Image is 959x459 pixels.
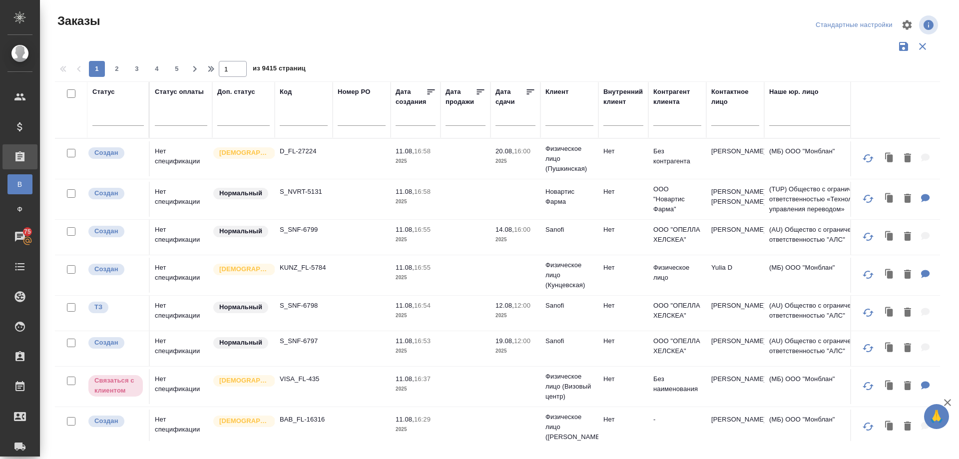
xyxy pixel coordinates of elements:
[396,87,426,107] div: Дата создания
[396,264,414,271] p: 11.08,
[545,260,593,290] p: Физическое лицо (Кунцевская)
[87,415,144,428] div: Выставляется автоматически при создании заказа
[94,416,118,426] p: Создан
[880,227,899,247] button: Клонировать
[880,148,899,169] button: Клонировать
[495,302,514,309] p: 12.08,
[87,187,144,200] div: Выставляется автоматически при создании заказа
[396,235,436,245] p: 2025
[280,146,328,156] p: D_FL-27224
[94,188,118,198] p: Создан
[856,415,880,439] button: Обновить
[495,87,525,107] div: Дата сдачи
[653,184,701,214] p: ООО "Новартис Фарма"
[706,296,764,331] td: [PERSON_NAME]
[514,226,530,233] p: 16:00
[87,336,144,350] div: Выставляется автоматически при создании заказа
[217,87,255,97] div: Доп. статус
[928,406,945,427] span: 🙏
[706,141,764,176] td: [PERSON_NAME]
[7,174,32,194] a: В
[495,235,535,245] p: 2025
[280,263,328,273] p: KUNZ_FL-5784
[764,410,884,445] td: (МБ) ООО "Монблан"
[169,61,185,77] button: 5
[155,87,204,97] div: Статус оплаты
[603,301,643,311] p: Нет
[856,336,880,360] button: Обновить
[764,220,884,255] td: (AU) Общество с ограниченной ответственностью "АЛС"
[856,263,880,287] button: Обновить
[219,226,262,236] p: Нормальный
[212,187,270,200] div: Статус по умолчанию для стандартных заказов
[514,147,530,155] p: 16:00
[55,13,100,29] span: Заказы
[545,336,593,346] p: Sanofi
[396,156,436,166] p: 2025
[212,225,270,238] div: Статус по умолчанию для стандартных заказов
[219,148,269,158] p: [DEMOGRAPHIC_DATA]
[653,336,701,356] p: ООО "ОПЕЛЛА ХЕЛСКЕА"
[414,375,431,383] p: 16:37
[813,17,895,33] div: split button
[150,182,212,217] td: Нет спецификации
[653,146,701,166] p: Без контрагента
[280,87,292,97] div: Код
[280,415,328,425] p: BAB_FL-16316
[212,146,270,160] div: Выставляется автоматически для первых 3 заказов нового контактного лица. Особое внимание
[919,15,940,34] span: Посмотреть информацию
[899,227,916,247] button: Удалить
[603,87,643,107] div: Внутренний клиент
[150,220,212,255] td: Нет спецификации
[856,301,880,325] button: Обновить
[495,147,514,155] p: 20.08,
[495,156,535,166] p: 2025
[894,37,913,56] button: Сохранить фильтры
[899,417,916,437] button: Удалить
[396,375,414,383] p: 11.08,
[446,87,476,107] div: Дата продажи
[396,147,414,155] p: 11.08,
[150,141,212,176] td: Нет спецификации
[545,301,593,311] p: Sanofi
[856,225,880,249] button: Обновить
[219,188,262,198] p: Нормальный
[880,338,899,359] button: Клонировать
[396,197,436,207] p: 2025
[764,258,884,293] td: (МБ) ООО "Монблан"
[495,226,514,233] p: 14.08,
[899,148,916,169] button: Удалить
[253,62,306,77] span: из 9415 страниц
[706,331,764,366] td: [PERSON_NAME]
[280,374,328,384] p: VISA_FL-435
[396,337,414,345] p: 11.08,
[94,338,118,348] p: Создан
[899,338,916,359] button: Удалить
[924,404,949,429] button: 🙏
[219,302,262,312] p: Нормальный
[495,337,514,345] p: 19.08,
[212,374,270,388] div: Выставляется автоматически для первых 3 заказов нового контактного лица. Особое внимание
[219,416,269,426] p: [DEMOGRAPHIC_DATA]
[414,416,431,423] p: 16:29
[899,376,916,397] button: Удалить
[764,141,884,176] td: (МБ) ООО "Монблан"
[706,410,764,445] td: [PERSON_NAME]
[94,264,118,274] p: Создан
[603,225,643,235] p: Нет
[94,376,137,396] p: Связаться с клиентом
[94,226,118,236] p: Создан
[150,369,212,404] td: Нет спецификации
[396,416,414,423] p: 11.08,
[764,369,884,404] td: (МБ) ООО "Монблан"
[12,204,27,214] span: Ф
[495,346,535,356] p: 2025
[603,415,643,425] p: Нет
[109,61,125,77] button: 2
[880,189,899,209] button: Клонировать
[764,331,884,366] td: (AU) Общество с ограниченной ответственностью "АЛС"
[895,13,919,37] span: Настроить таблицу
[396,188,414,195] p: 11.08,
[414,226,431,233] p: 16:55
[913,37,932,56] button: Сбросить фильтры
